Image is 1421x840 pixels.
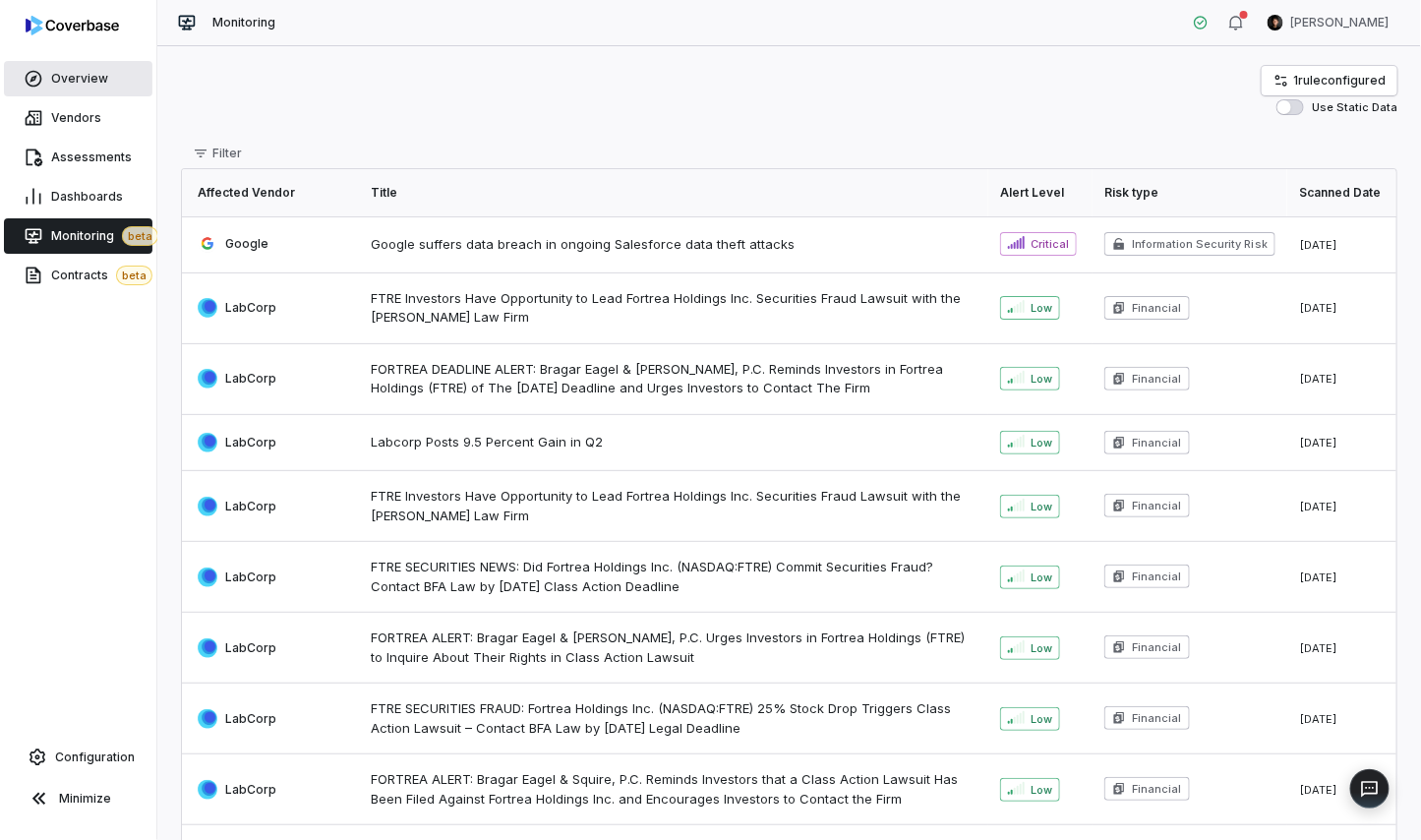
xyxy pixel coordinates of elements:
[51,150,132,165] span: Assessments
[51,110,101,126] span: Vendors
[225,711,276,727] span: LabCorp
[4,258,152,293] a: Contractsbeta
[1299,570,1337,584] span: [DATE]
[371,235,977,255] span: Google suffers data breach in ongoing Salesforce data theft attacks
[116,266,152,285] span: beta
[1031,300,1052,316] span: Low
[1132,435,1181,450] span: Financial
[1291,15,1390,30] span: [PERSON_NAME]
[225,782,276,798] span: LabCorp
[371,629,977,667] span: FORTREA ALERT: Bragar Eagel & [PERSON_NAME], P.C. Urges Investors in Fortrea Holdings (FTRE) to I...
[1132,781,1181,797] span: Financial
[371,487,977,525] span: FTRE Investors Have Opportunity to Lead Fortrea Holdings Inc. Securities Fraud Lawsuit with the [...
[1132,371,1181,387] span: Financial
[212,15,275,30] span: Monitoring
[8,779,148,818] button: Minimize
[4,179,152,214] a: Dashboards
[225,300,276,316] span: LabCorp
[1031,435,1052,450] span: Low
[1312,100,1397,115] span: Use Static Data
[1031,570,1052,585] span: Low
[1132,300,1181,316] span: Financial
[1299,712,1337,726] span: [DATE]
[1132,569,1181,584] span: Financial
[4,140,152,175] a: Assessments
[1031,499,1052,514] span: Low
[212,146,242,161] span: Filter
[1268,15,1283,30] img: Clarence Chio avatar
[1299,783,1337,797] span: [DATE]
[1299,238,1337,252] span: [DATE]
[225,371,276,387] span: LabCorp
[1299,500,1337,513] span: [DATE]
[225,570,276,585] span: LabCorp
[225,499,276,514] span: LabCorp
[371,433,977,452] span: Labcorp Posts 9.5 Percent Gain in Q2
[371,770,977,809] span: FORTREA ALERT: Bragar Eagel & Squire, P.C. Reminds Investors that a Class Action Lawsuit Has Been...
[4,218,152,254] a: Monitoringbeta
[225,640,276,656] span: LabCorp
[1256,8,1401,37] button: Clarence Chio avatar[PERSON_NAME]
[59,791,111,807] span: Minimize
[1031,640,1052,656] span: Low
[225,236,268,252] span: Google
[1132,236,1268,252] span: Information Security Risk
[1293,73,1386,89] span: 1 rule configured
[8,740,148,775] a: Configuration
[4,61,152,96] a: Overview
[26,16,119,35] img: logo-D7KZi-bG.svg
[1093,169,1287,216] th: Risk type
[1031,371,1052,387] span: Low
[1299,372,1337,386] span: [DATE]
[181,139,254,168] button: Filter
[51,226,158,246] span: Monitoring
[51,189,123,205] span: Dashboards
[55,750,135,765] span: Configuration
[51,266,152,285] span: Contracts
[4,100,152,136] a: Vendors
[1132,498,1181,513] span: Financial
[51,71,108,87] span: Overview
[122,226,158,246] span: beta
[1287,169,1396,216] th: Scanned Date
[371,558,977,596] span: FTRE SECURITIES NEWS: Did Fortrea Holdings Inc. (NASDAQ:FTRE) Commit Securities Fraud? Contact BF...
[371,360,977,398] span: FORTREA DEADLINE ALERT: Bragar Eagel & [PERSON_NAME], P.C. Reminds Investors in Fortrea Holdings ...
[1132,710,1181,726] span: Financial
[1299,641,1337,655] span: [DATE]
[1132,639,1181,655] span: Financial
[1299,436,1337,450] span: [DATE]
[988,169,1093,216] th: Alert Level
[371,289,977,328] span: FTRE Investors Have Opportunity to Lead Fortrea Holdings Inc. Securities Fraud Lawsuit with the [...
[359,169,988,216] th: Title
[1031,782,1052,798] span: Low
[1299,301,1337,315] span: [DATE]
[182,169,359,216] th: Affected Vendor
[1276,99,1304,115] button: Use Static Data
[1262,66,1397,95] a: 1ruleconfigured
[1031,236,1069,252] span: Critical
[225,435,276,450] span: LabCorp
[371,699,977,738] span: FTRE SECURITIES FRAUD: Fortrea Holdings Inc. (NASDAQ:FTRE) 25% Stock Drop Triggers Class Action L...
[1031,711,1052,727] span: Low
